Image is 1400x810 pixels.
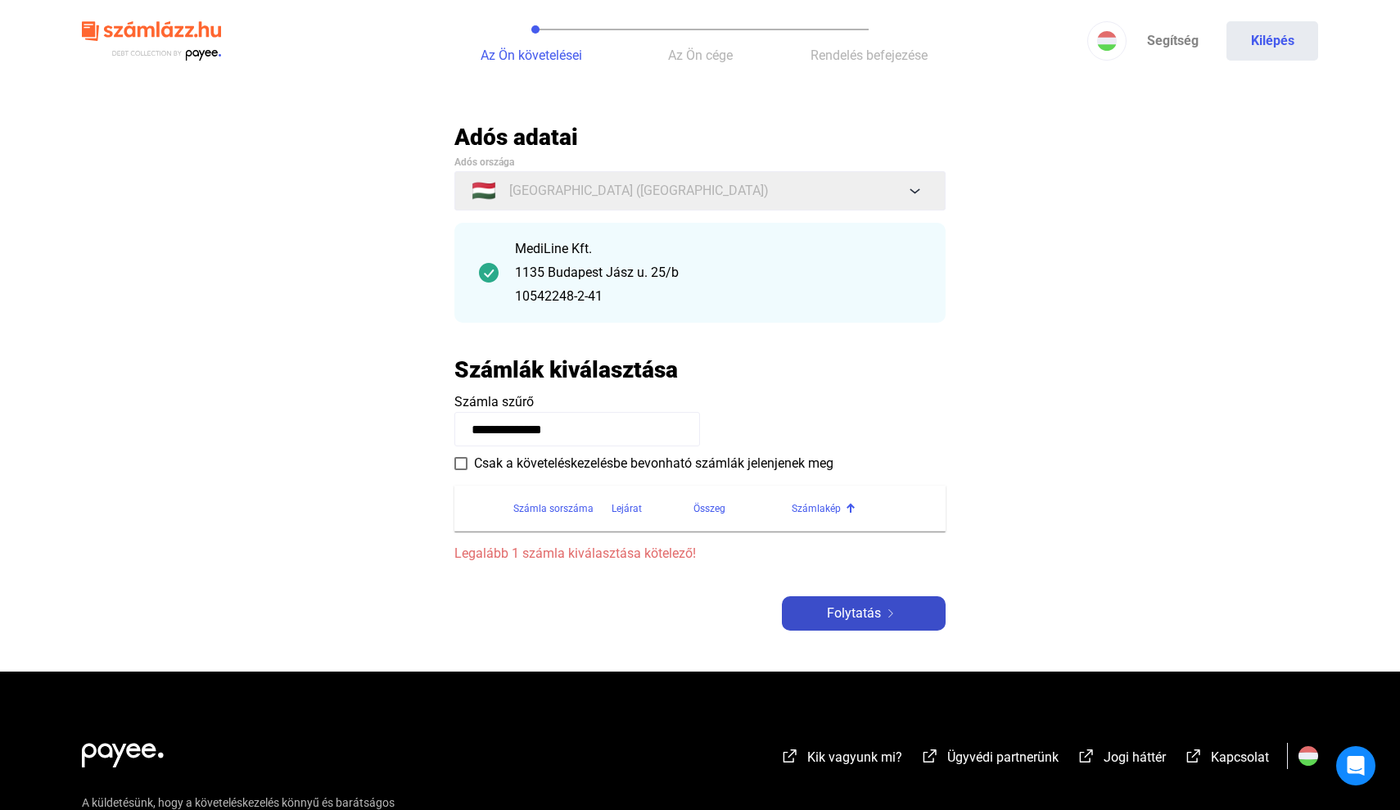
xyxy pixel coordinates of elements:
img: external-link-white [780,748,800,764]
h2: Számlák kiválasztása [454,355,678,384]
a: external-link-whiteÜgyvédi partnerünk [920,752,1059,767]
span: Csak a követeléskezelésbe bevonható számlák jelenjenek meg [474,454,833,473]
span: Kapcsolat [1211,749,1269,765]
div: Open Intercom Messenger [1336,746,1375,785]
div: Számlakép [792,499,841,518]
img: szamlazzhu-logo [82,15,221,68]
a: external-link-whiteKapcsolat [1184,752,1269,767]
span: Jogi háttér [1104,749,1166,765]
span: Kik vagyunk mi? [807,749,902,765]
span: Adós országa [454,156,514,168]
span: Rendelés befejezése [811,48,928,63]
span: Az Ön cége [668,48,733,63]
img: checkmark-darker-green-circle [479,263,499,283]
div: Számlakép [792,499,926,518]
button: Kilépés [1226,21,1318,61]
img: HU [1097,31,1117,51]
div: Összeg [693,499,792,518]
a: Segítség [1127,21,1218,61]
div: Összeg [693,499,725,518]
div: Lejárat [612,499,642,518]
div: Számla sorszáma [513,499,612,518]
img: external-link-white [920,748,940,764]
div: 1135 Budapest Jász u. 25/b [515,263,921,283]
img: external-link-white [1077,748,1096,764]
a: external-link-whiteKik vagyunk mi? [780,752,902,767]
span: Ügyvédi partnerünk [947,749,1059,765]
span: [GEOGRAPHIC_DATA] ([GEOGRAPHIC_DATA]) [509,181,769,201]
span: Folytatás [827,604,881,623]
button: HU [1087,21,1127,61]
img: external-link-white [1184,748,1204,764]
div: MediLine Kft. [515,239,921,259]
span: 🇭🇺 [472,181,496,201]
div: Számla sorszáma [513,499,594,518]
button: 🇭🇺[GEOGRAPHIC_DATA] ([GEOGRAPHIC_DATA]) [454,171,946,210]
button: Folytatásarrow-right-white [782,596,946,631]
span: Legalább 1 számla kiválasztása kötelező! [454,544,946,563]
div: Lejárat [612,499,693,518]
h2: Adós adatai [454,123,946,152]
div: 10542248-2-41 [515,287,921,306]
span: Az Ön követelései [481,48,582,63]
img: HU.svg [1298,746,1318,766]
a: external-link-whiteJogi háttér [1077,752,1166,767]
span: Számla szűrő [454,394,534,410]
img: arrow-right-white [881,609,901,618]
img: white-payee-white-dot.svg [82,734,164,767]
